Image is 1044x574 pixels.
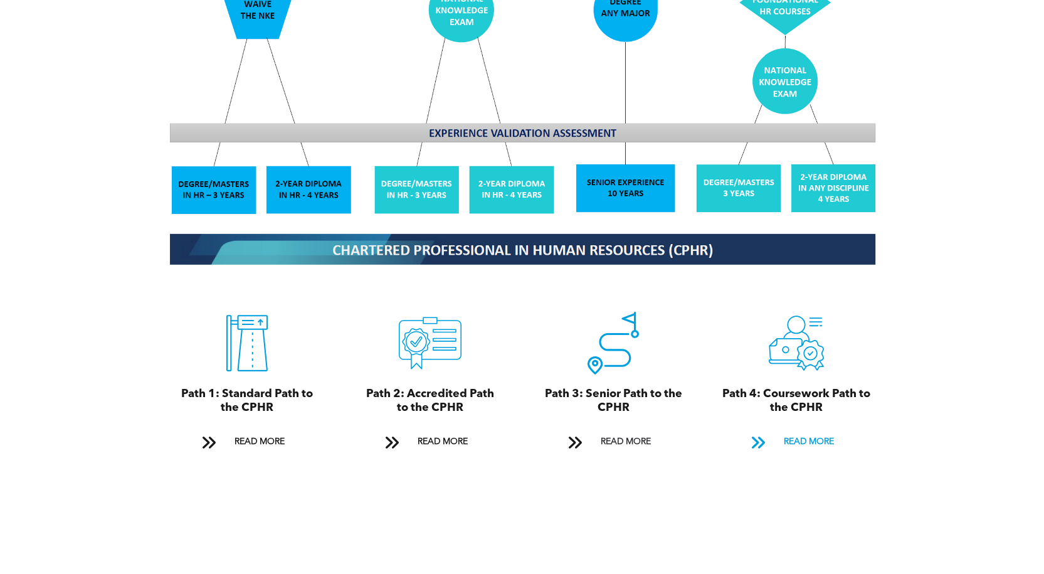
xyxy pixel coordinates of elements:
a: READ MORE [559,430,667,454]
span: READ MORE [413,430,472,454]
span: Path 1: Standard Path to the CPHR [181,388,313,413]
span: READ MORE [230,430,289,454]
span: Path 4: Coursework Path to the CPHR [722,388,870,413]
a: READ MORE [742,430,850,454]
span: Path 2: Accredited Path to the CPHR [366,388,494,413]
span: READ MORE [596,430,655,454]
span: Path 3: Senior Path to the CPHR [545,388,682,413]
a: READ MORE [193,430,301,454]
span: READ MORE [779,430,838,454]
a: READ MORE [376,430,484,454]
